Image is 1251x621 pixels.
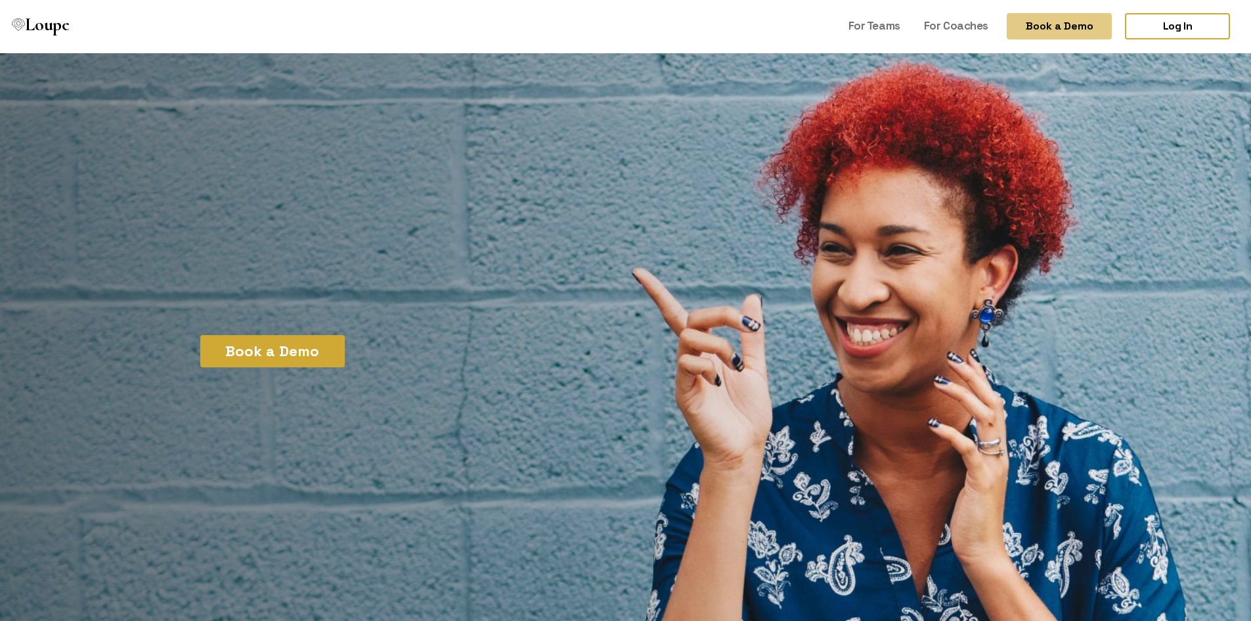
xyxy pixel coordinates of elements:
[919,13,994,38] a: For Coaches
[8,13,74,40] a: Loupe
[200,335,345,367] button: Book a Demo
[843,13,906,38] a: For Teams
[1125,13,1230,39] a: Log In
[12,18,25,32] img: Loupe Logo
[1007,13,1112,39] button: Book a Demo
